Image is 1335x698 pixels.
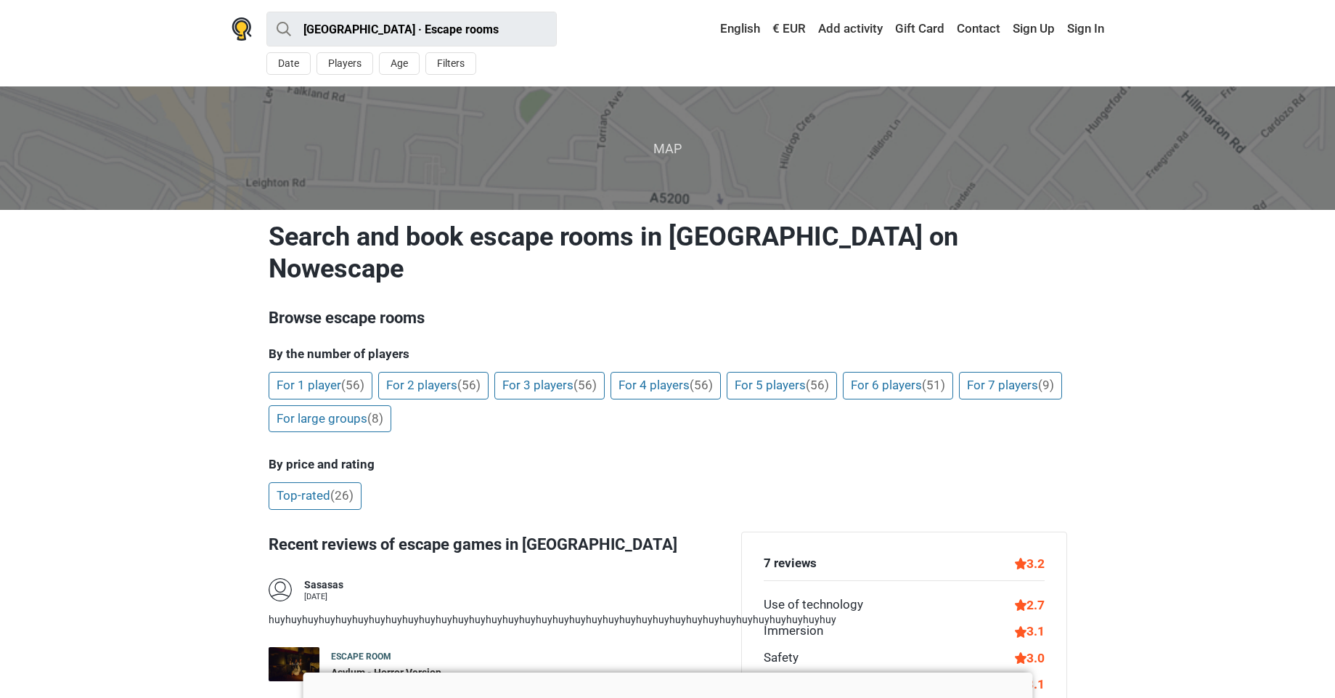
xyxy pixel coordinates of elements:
[764,596,863,614] div: Use of technology
[341,378,364,392] span: (56)
[815,16,886,42] a: Add activity
[266,12,557,46] input: try “London”
[269,647,319,681] img: Asylum - Horror Version
[769,16,809,42] a: € EUR
[304,578,343,593] div: Sasasas
[727,372,837,399] a: For 5 players(56)
[1015,596,1045,614] div: 2.7
[922,378,945,392] span: (51)
[806,378,829,392] span: (56)
[573,378,597,392] span: (56)
[304,593,343,601] div: [DATE]
[843,372,953,399] a: For 6 players(51)
[317,52,373,75] button: Players
[764,554,817,573] div: 7 reviews
[959,372,1062,399] a: For 7 players(9)
[269,221,1067,285] h1: Search and book escape rooms in [GEOGRAPHIC_DATA] on Nowescape
[269,647,701,681] a: Asylum - Horror Version Escape room Asylum - Horror Version
[1015,649,1045,667] div: 3.0
[330,488,354,503] span: (26)
[764,622,823,641] div: Immersion
[232,17,252,41] img: Nowescape logo
[378,372,489,399] a: For 2 players(56)
[379,52,420,75] button: Age
[494,372,605,399] a: For 3 players(56)
[269,405,391,433] a: For large groups(8)
[706,16,764,42] a: English
[367,411,383,426] span: (8)
[266,52,311,75] button: Date
[1009,16,1058,42] a: Sign Up
[1015,554,1045,573] div: 3.2
[331,651,441,663] div: Escape room
[953,16,1004,42] a: Contact
[269,482,362,510] a: Top-rated(26)
[690,378,713,392] span: (56)
[710,24,720,34] img: English
[269,307,1067,330] h3: Browse escape rooms
[764,649,799,667] div: Safety
[269,457,1067,471] h5: By price and rating
[269,346,1067,361] h5: By the number of players
[269,532,730,557] h3: Recent reviews of escape games in [GEOGRAPHIC_DATA]
[269,613,701,628] p: huyhuyhuyhuyhuyhuyhuyhuyhuyhuyhuyhuyhuyhuyhuyhuyhuyhuyhuyhuyhuyhuyhuyhuyhuyhuyhuyhuyhuyhuyhuyhuyh...
[611,372,721,399] a: For 4 players(56)
[1063,16,1104,42] a: Sign In
[1015,622,1045,641] div: 3.1
[269,372,372,399] a: For 1 player(56)
[1038,378,1054,392] span: (9)
[457,378,481,392] span: (56)
[425,52,476,75] button: Filters
[331,666,441,681] div: Asylum - Horror Version
[891,16,948,42] a: Gift Card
